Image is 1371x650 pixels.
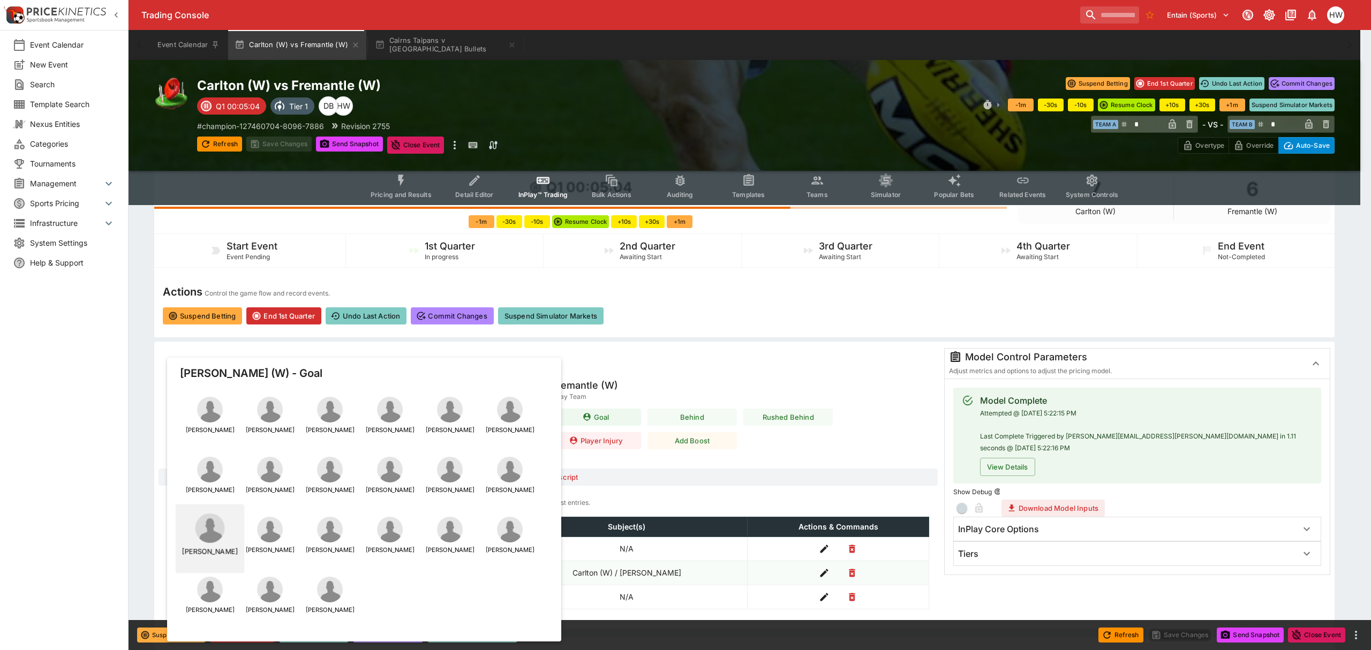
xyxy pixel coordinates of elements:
img: Madeleine Guerin [257,457,283,482]
img: Lila Keck [497,457,523,482]
span: [PERSON_NAME] [486,547,534,561]
img: Mimi Hill [437,457,463,482]
button: Madeline Hendrie[PERSON_NAME] [360,449,420,509]
button: Jessica Good[PERSON_NAME] [480,389,540,449]
img: Dayna Finn [317,397,343,422]
img: Lily Goss [197,457,223,482]
img: Darcy Vescio [257,577,283,602]
img: Madeline Hendrie [377,457,403,482]
span: [PERSON_NAME] [426,427,474,441]
img: Brooke Vickers [317,577,343,602]
span: [PERSON_NAME] [246,487,295,501]
span: [PERSON_NAME] [306,427,355,441]
span: [PERSON_NAME] [306,487,355,501]
img: Harriet Cordner [257,397,283,422]
button: Mimi Hill[PERSON_NAME] [420,449,480,509]
p: [PERSON_NAME] (W) - Goal [180,366,548,380]
img: Jessica Good [497,397,523,422]
span: [PERSON_NAME] [186,427,235,441]
span: [PERSON_NAME] [186,487,235,501]
img: Meg Robertson [317,517,343,542]
button: Lily Goss[PERSON_NAME] [180,449,240,509]
img: Erone Fitzpatrick [437,397,463,422]
img: Keeley Sherar [437,517,463,542]
button: Dayna Finn[PERSON_NAME] [300,389,360,449]
img: Amelia Velardo [197,577,223,602]
button: Meg Robertson[PERSON_NAME] [300,509,360,569]
span: [PERSON_NAME] [366,487,415,501]
button: Amelia Velardo[PERSON_NAME] [180,569,240,629]
span: [PERSON_NAME] [182,548,238,563]
span: [PERSON_NAME] [426,487,474,501]
button: Keeley Sherar[PERSON_NAME] [420,509,480,569]
span: [PERSON_NAME] [306,607,355,621]
button: Keeley Skepper[PERSON_NAME] [480,509,540,569]
button: Poppy Scholz[PERSON_NAME] [360,509,420,569]
button: Harriet Cordner[PERSON_NAME] [240,389,300,449]
button: Sophie McKay[PERSON_NAME] [176,504,245,573]
img: Breann Harrington [317,457,343,482]
span: [PERSON_NAME] [486,427,534,441]
button: Tara Bohanna[PERSON_NAME] [180,389,240,449]
button: Madeleine Guerin[PERSON_NAME] [240,449,300,509]
button: Darcy Vescio[PERSON_NAME] [240,569,300,629]
span: [PERSON_NAME] [366,547,415,561]
span: [PERSON_NAME] [426,547,474,561]
span: [PERSON_NAME] [246,427,295,441]
span: [PERSON_NAME] [306,547,355,561]
img: Aisling Reidy [257,517,283,542]
img: Sophie McKay [195,513,224,543]
button: Breann Harrington[PERSON_NAME] [300,449,360,509]
span: [PERSON_NAME] [366,427,415,441]
button: Ciara Fitzgerald[PERSON_NAME] [360,389,420,449]
span: [PERSON_NAME] [186,607,235,621]
span: [PERSON_NAME] [246,607,295,621]
img: Poppy Scholz [377,517,403,542]
img: Ciara Fitzgerald [377,397,403,422]
img: Tara Bohanna [197,397,223,422]
button: Erone Fitzpatrick[PERSON_NAME] [420,389,480,449]
button: Aisling Reidy[PERSON_NAME] [240,509,300,569]
button: Brooke Vickers[PERSON_NAME] [300,569,360,629]
span: [PERSON_NAME] [246,547,295,561]
img: Keeley Skepper [497,517,523,542]
span: [PERSON_NAME] [486,487,534,501]
button: Lila Keck[PERSON_NAME] [480,449,540,509]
